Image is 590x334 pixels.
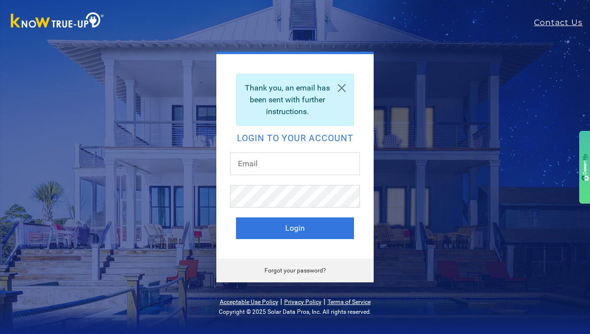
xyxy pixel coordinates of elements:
[582,153,589,181] img: gdzwAHDJa65OwAAAABJRU5ErkJggg==
[230,152,360,175] input: Email
[330,74,354,102] a: Close
[327,299,371,305] a: Terms of Service
[6,10,109,32] img: Know True-Up
[265,267,326,274] a: Forgot your password?
[280,297,282,306] span: |
[236,217,354,239] button: Login
[324,297,325,306] span: |
[236,134,354,143] h2: Login to your account
[534,17,590,29] a: Contact Us
[284,299,322,305] a: Privacy Policy
[220,299,278,305] a: Acceptable Use Policy
[236,74,354,126] div: Thank you, an email has been sent with further instructions.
